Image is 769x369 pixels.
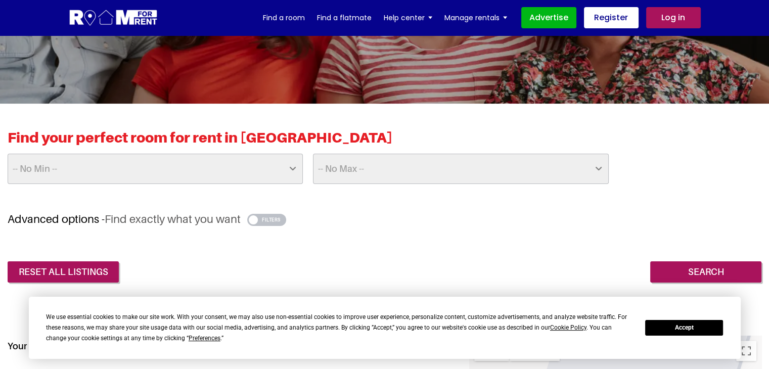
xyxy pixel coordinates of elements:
[8,261,119,283] a: reset all listings
[384,10,432,25] a: Help center
[46,312,633,344] div: We use essential cookies to make our site work. With your consent, we may also use non-essential ...
[105,212,241,225] span: Find exactly what you want
[650,261,761,283] input: Search
[646,7,701,28] a: Log in
[189,335,220,342] span: Preferences
[550,324,586,331] span: Cookie Policy
[263,10,305,25] a: Find a room
[8,129,761,154] h2: Find your perfect room for rent in [GEOGRAPHIC_DATA]
[444,10,507,25] a: Manage rentals
[8,212,761,226] h3: Advanced options -
[736,341,756,361] button: Toggle fullscreen view
[8,336,142,352] h4: Your Search :
[521,7,576,28] a: Advertise
[584,7,639,28] a: Register
[645,320,723,336] button: Accept
[29,297,741,359] div: Cookie Consent Prompt
[317,10,372,25] a: Find a flatmate
[69,9,158,27] img: Logo for Room for Rent, featuring a welcoming design with a house icon and modern typography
